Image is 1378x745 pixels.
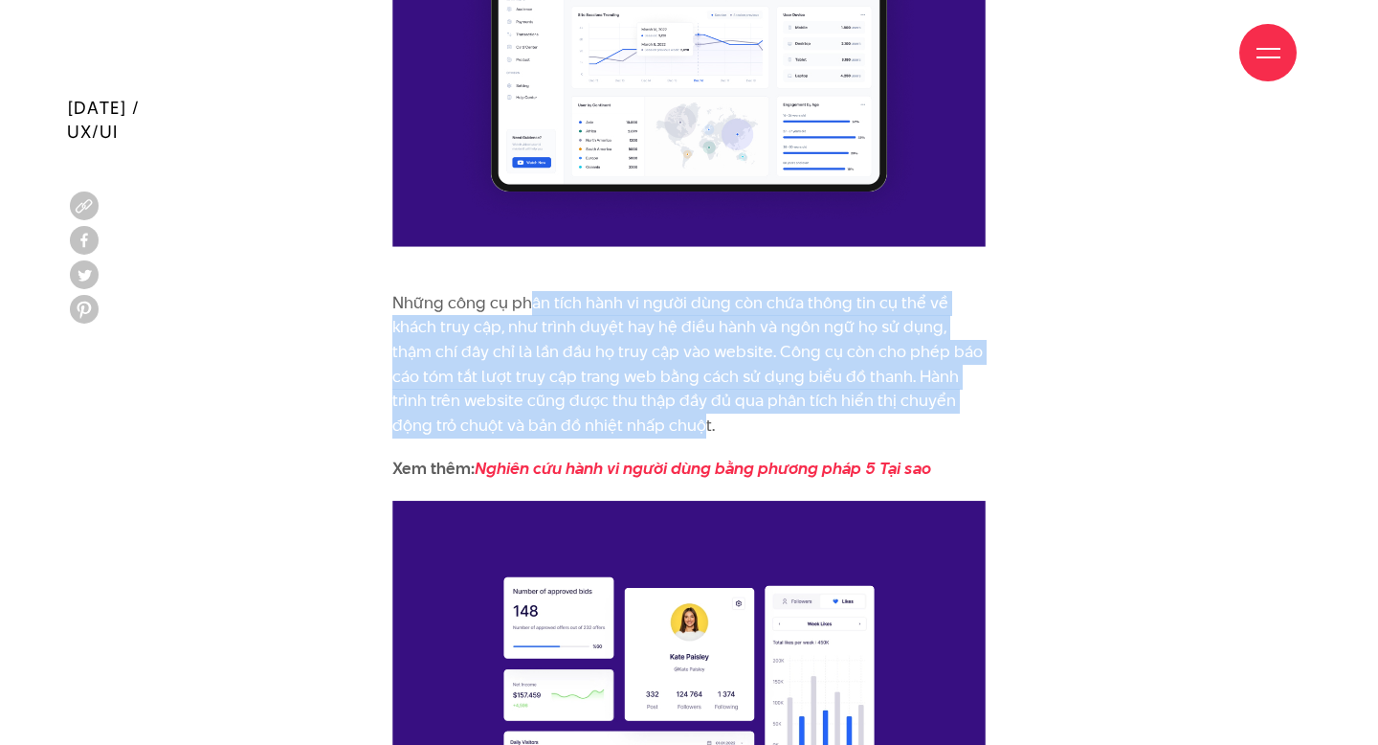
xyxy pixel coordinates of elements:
p: Những công cụ phân tích hành vi người dùng còn chứa thông tin cụ thể về khách truy cập, như trình... [392,291,986,439]
a: Nghiên cứu hành vi người dùng bằng phương pháp 5 Tại sao [475,457,931,480]
span: [DATE] / UX/UI [67,96,140,144]
strong: Xem thêm: [392,457,931,480]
